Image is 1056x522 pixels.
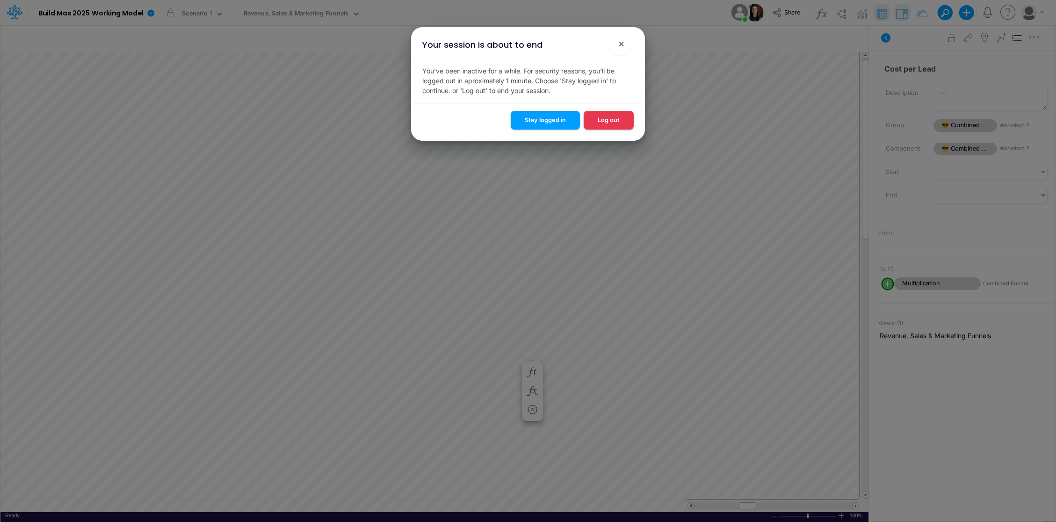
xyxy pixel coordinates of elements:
[618,38,624,49] span: ×
[415,58,641,103] div: You've been inactive for a while. For security reasons, you'll be logged out in aproximately 1 mi...
[422,38,542,51] div: Your session is about to end
[584,111,634,129] button: Log out
[610,33,632,55] button: Close
[511,111,580,129] button: Stay logged in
